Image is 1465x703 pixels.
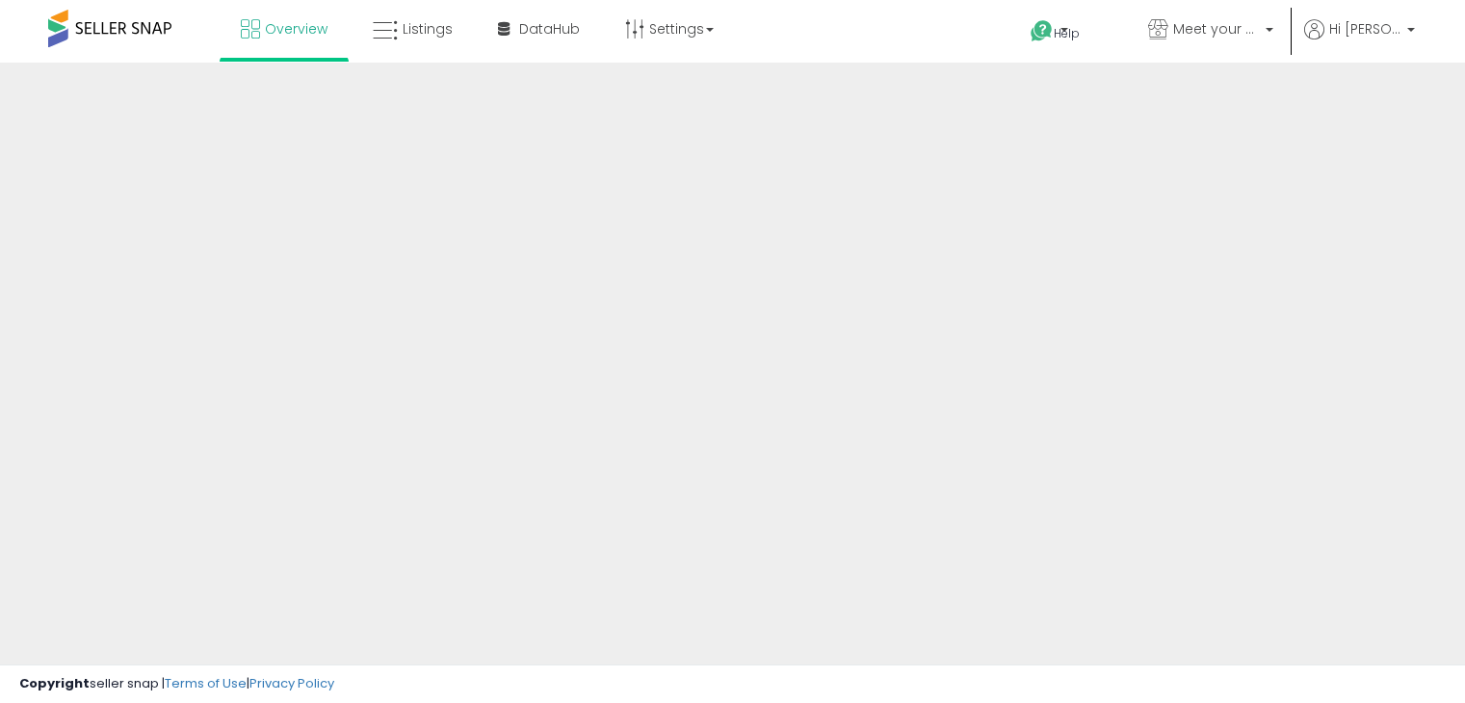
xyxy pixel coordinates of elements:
i: Get Help [1030,19,1054,43]
span: Help [1054,25,1080,41]
span: DataHub [519,19,580,39]
a: Help [1015,5,1117,63]
a: Hi [PERSON_NAME] [1304,19,1415,63]
div: seller snap | | [19,675,334,693]
span: Overview [265,19,327,39]
strong: Copyright [19,674,90,692]
span: Meet your needs [1173,19,1260,39]
span: Hi [PERSON_NAME] [1329,19,1401,39]
span: Listings [403,19,453,39]
a: Terms of Use [165,674,247,692]
a: Privacy Policy [249,674,334,692]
